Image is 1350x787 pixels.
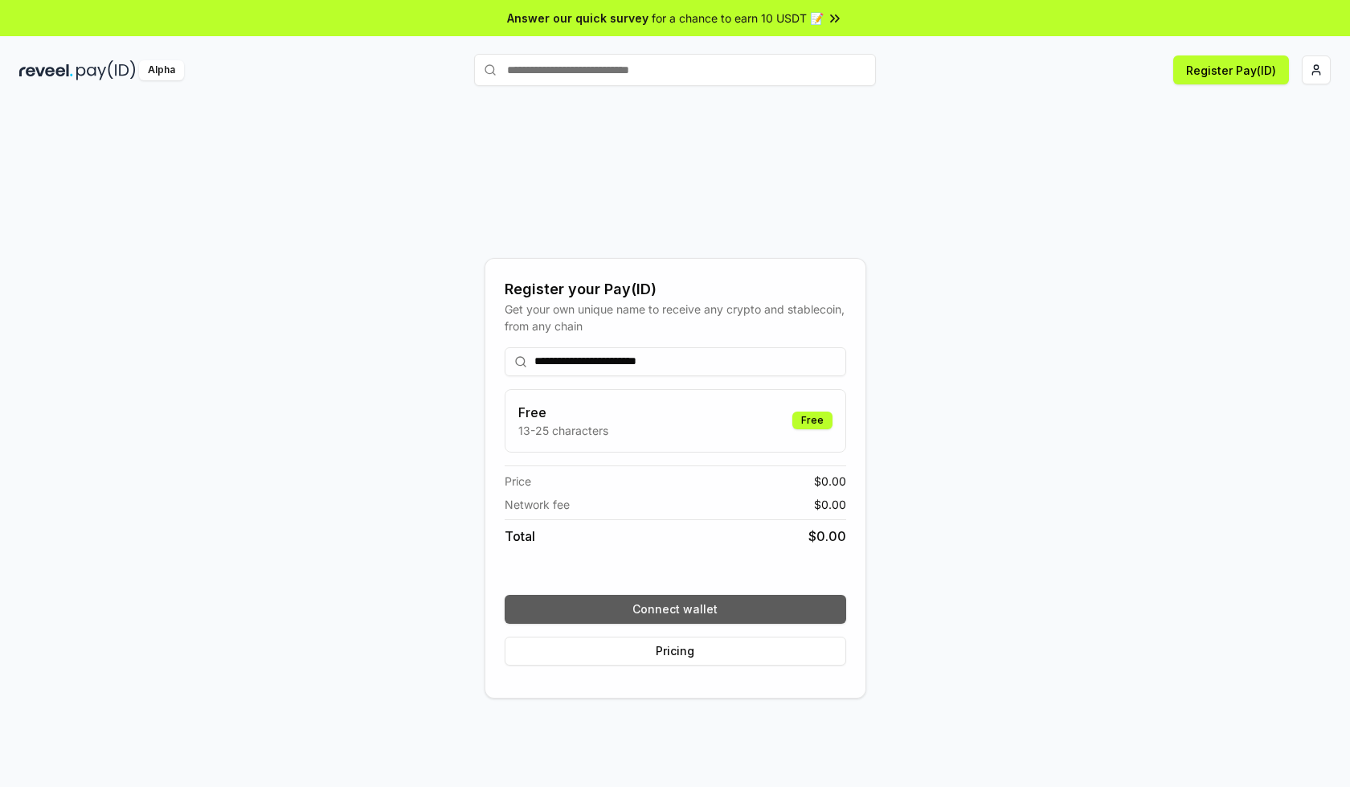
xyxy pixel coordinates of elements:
span: $ 0.00 [808,527,846,546]
button: Register Pay(ID) [1173,55,1289,84]
span: for a chance to earn 10 USDT 📝 [652,10,824,27]
div: Get your own unique name to receive any crypto and stablecoin, from any chain [505,301,846,334]
span: Price [505,473,531,490]
span: Answer our quick survey [507,10,648,27]
p: 13-25 characters [518,422,608,439]
h3: Free [518,403,608,422]
span: Network fee [505,496,570,513]
img: reveel_dark [19,60,73,80]
span: Total [505,527,535,546]
span: $ 0.00 [814,496,846,513]
div: Free [792,412,832,429]
img: pay_id [76,60,136,80]
div: Register your Pay(ID) [505,278,846,301]
button: Pricing [505,637,846,666]
button: Connect wallet [505,595,846,624]
span: $ 0.00 [814,473,846,490]
div: Alpha [139,60,184,80]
